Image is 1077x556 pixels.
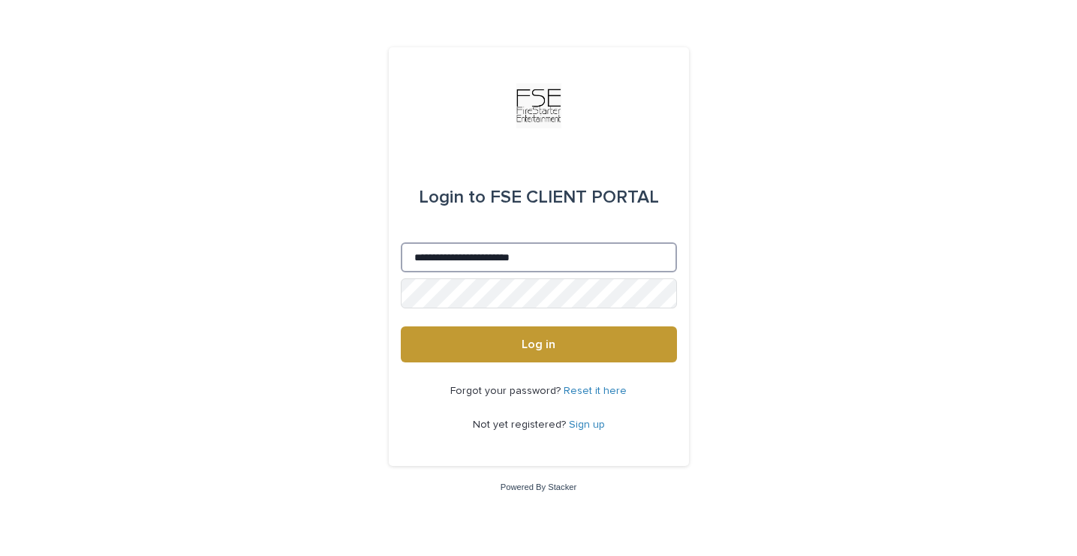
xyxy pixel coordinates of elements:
[516,83,561,128] img: Km9EesSdRbS9ajqhBzyo
[564,386,627,396] a: Reset it here
[473,419,569,430] span: Not yet registered?
[401,326,677,362] button: Log in
[419,188,486,206] span: Login to
[522,338,555,350] span: Log in
[419,176,659,218] div: FSE CLIENT PORTAL
[450,386,564,396] span: Forgot your password?
[501,482,576,491] a: Powered By Stacker
[569,419,605,430] a: Sign up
